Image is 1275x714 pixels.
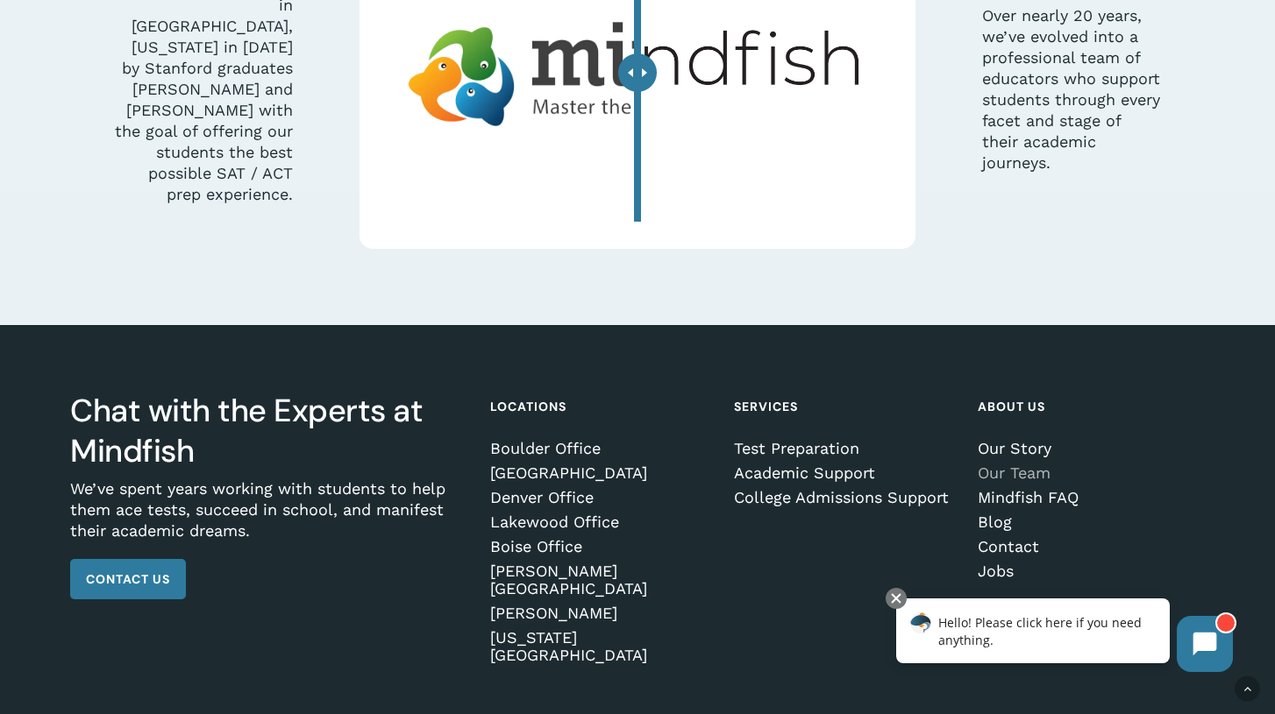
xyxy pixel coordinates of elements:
h4: Services [734,391,955,422]
a: Our Story [978,440,1199,457]
a: [US_STATE][GEOGRAPHIC_DATA] [490,629,711,664]
a: Contact [978,538,1199,555]
a: Contact Us [70,559,186,599]
a: Boise Office [490,538,711,555]
a: [GEOGRAPHIC_DATA] [490,464,711,482]
p: We’ve spent years working with students to help them ace tests, succeed in school, and manifest t... [70,478,467,559]
a: Lakewood Office [490,513,711,531]
a: Mindfish FAQ [978,489,1199,506]
h4: About Us [978,391,1199,422]
iframe: Chatbot [878,584,1250,689]
a: Denver Office [490,489,711,506]
a: Academic Support [734,464,955,482]
a: Test Preparation [734,440,955,457]
a: Blog [978,513,1199,531]
a: [PERSON_NAME] [490,604,711,622]
h4: Locations [490,391,711,422]
a: Boulder Office [490,440,711,457]
a: [PERSON_NAME][GEOGRAPHIC_DATA] [490,562,711,597]
a: College Admissions Support [734,489,955,506]
h3: Chat with the Experts at Mindfish [70,391,467,471]
a: Our Team [978,464,1199,482]
a: Jobs [978,562,1199,580]
p: Over nearly 20 years, we’ve evolved into a professional team of educators who support students th... [982,5,1161,173]
span: Contact Us [86,570,170,588]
